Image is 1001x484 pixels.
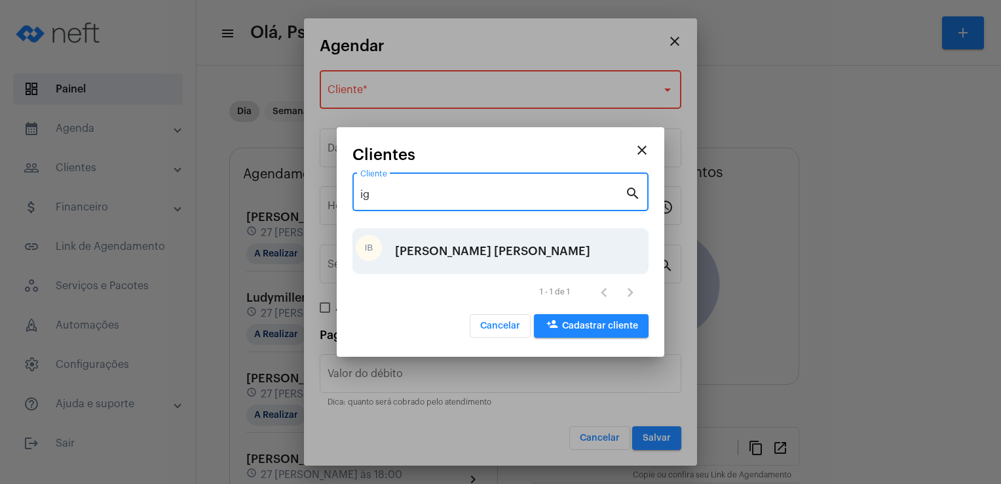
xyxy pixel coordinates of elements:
span: Cancelar [480,321,520,331]
button: Cadastrar cliente [534,314,649,338]
span: Clientes [352,146,415,163]
mat-icon: search [625,185,641,201]
span: Cadastrar cliente [544,321,638,331]
mat-icon: person_add [544,318,560,334]
button: Página anterior [591,279,617,306]
div: IB [356,235,382,261]
mat-icon: close [634,142,650,158]
button: Próxima página [617,279,643,306]
div: 1 - 1 de 1 [540,288,570,296]
div: [PERSON_NAME] [PERSON_NAME] [395,232,590,271]
input: Pesquisar cliente [360,189,625,201]
button: Cancelar [470,314,531,338]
